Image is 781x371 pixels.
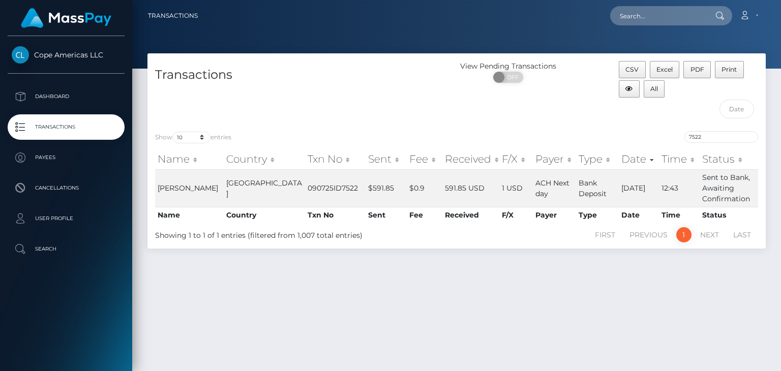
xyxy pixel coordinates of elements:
th: Received [442,207,500,223]
td: 1 USD [499,169,533,207]
th: Country: activate to sort column ascending [224,149,305,169]
div: Showing 1 to 1 of 1 entries (filtered from 1,007 total entries) [155,226,398,241]
p: Dashboard [12,89,121,104]
a: Transactions [8,114,125,140]
p: Transactions [12,119,121,135]
th: Payer: activate to sort column ascending [533,149,576,169]
a: Cancellations [8,175,125,201]
th: Country [224,207,305,223]
th: Time [659,207,700,223]
th: Status: activate to sort column ascending [700,149,758,169]
span: All [650,85,658,92]
td: 12:43 [659,169,700,207]
th: Time: activate to sort column ascending [659,149,700,169]
span: ACH Next day [535,178,569,198]
td: [DATE] [619,169,659,207]
th: Type: activate to sort column ascending [576,149,619,169]
th: Name: activate to sort column ascending [155,149,224,169]
th: Name [155,207,224,223]
span: CSV [625,66,639,73]
p: Payees [12,150,121,165]
a: Payees [8,145,125,170]
span: Cope Americas LLC [8,50,125,59]
button: Column visibility [619,80,640,98]
th: Status [700,207,758,223]
td: $0.9 [407,169,442,207]
a: Transactions [148,5,198,26]
button: PDF [683,61,711,78]
th: F/X [499,207,533,223]
img: Cope Americas LLC [12,46,29,64]
a: Dashboard [8,84,125,109]
td: $591.85 [366,169,407,207]
div: View Pending Transactions [457,61,560,72]
span: [PERSON_NAME] [158,183,218,193]
th: Date: activate to sort column ascending [619,149,659,169]
input: Search... [610,6,706,25]
a: 1 [676,227,692,242]
td: [GEOGRAPHIC_DATA] [224,169,305,207]
th: Txn No [305,207,366,223]
th: Sent [366,207,407,223]
select: Showentries [172,132,211,143]
th: Sent: activate to sort column ascending [366,149,407,169]
td: Bank Deposit [576,169,619,207]
th: Type [576,207,619,223]
span: Excel [656,66,673,73]
h4: Transactions [155,66,449,84]
span: PDF [690,66,704,73]
th: Received: activate to sort column ascending [442,149,500,169]
td: 591.85 USD [442,169,500,207]
th: Payer [533,207,576,223]
p: Cancellations [12,180,121,196]
th: Date [619,207,659,223]
button: Excel [650,61,680,78]
th: F/X: activate to sort column ascending [499,149,533,169]
a: Search [8,236,125,262]
input: Search transactions [684,131,758,143]
label: Show entries [155,132,231,143]
td: 090725ID7522 [305,169,366,207]
input: Date filter [719,100,755,118]
button: All [644,80,665,98]
button: CSV [619,61,646,78]
img: MassPay Logo [21,8,111,28]
span: OFF [499,72,524,83]
p: User Profile [12,211,121,226]
th: Txn No: activate to sort column ascending [305,149,366,169]
p: Search [12,241,121,257]
th: Fee: activate to sort column ascending [407,149,442,169]
span: Print [722,66,737,73]
th: Fee [407,207,442,223]
td: Sent to Bank, Awaiting Confirmation [700,169,758,207]
button: Print [715,61,744,78]
a: User Profile [8,206,125,231]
